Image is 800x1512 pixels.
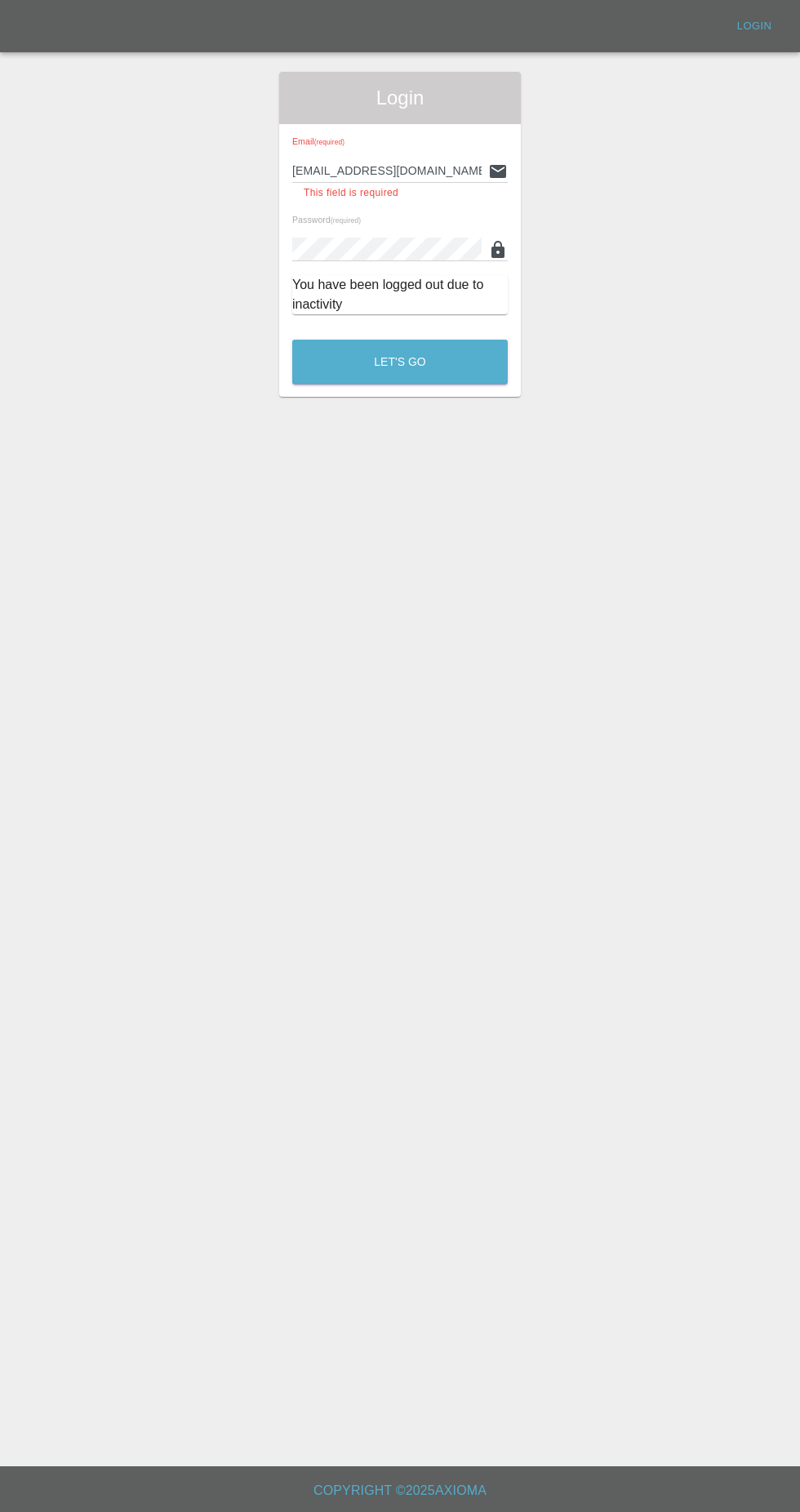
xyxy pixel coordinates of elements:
a: Login [728,14,780,39]
span: Email [292,136,344,146]
small: (required) [314,139,344,146]
h6: Copyright © 2025 Axioma [13,1479,787,1502]
small: (required) [331,217,361,225]
button: Let's Go [292,340,508,385]
span: Login [292,85,508,111]
div: You have been logged out due to inactivity [292,275,508,314]
p: This field is required [304,185,496,202]
span: Password [292,215,361,225]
